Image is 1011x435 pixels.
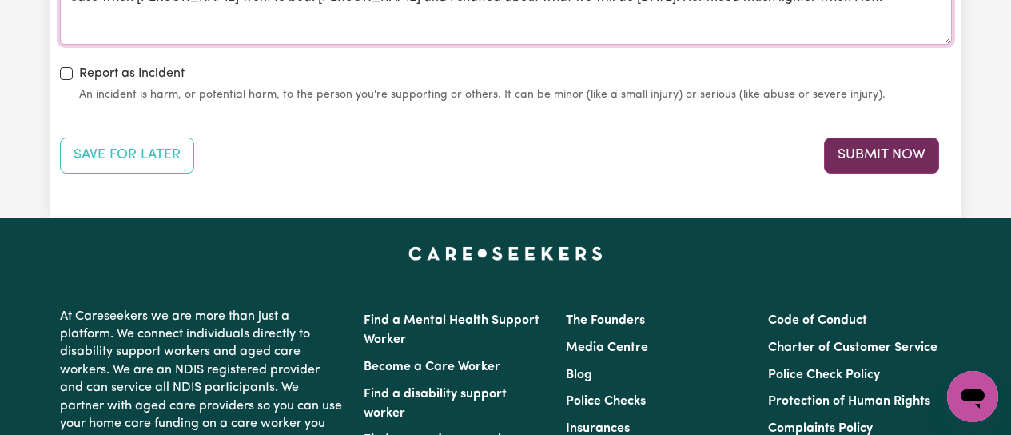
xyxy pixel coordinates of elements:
a: Charter of Customer Service [768,341,937,354]
a: Insurances [566,422,630,435]
small: An incident is harm, or potential harm, to the person you're supporting or others. It can be mino... [79,86,952,103]
a: Find a Mental Health Support Worker [364,314,539,346]
a: Blog [566,369,592,381]
button: Save your job report [60,138,194,173]
a: The Founders [566,314,645,327]
a: Protection of Human Rights [768,395,930,408]
a: Find a disability support worker [364,388,507,420]
a: Become a Care Worker [364,361,500,373]
a: Complaints Policy [768,422,873,435]
label: Report as Incident [79,64,185,83]
a: Police Check Policy [768,369,880,381]
a: Careseekers home page [408,247,603,260]
a: Code of Conduct [768,314,867,327]
a: Media Centre [566,341,648,354]
button: Submit your job report [824,138,939,173]
iframe: Button to launch messaging window [947,371,998,422]
a: Police Checks [566,395,646,408]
